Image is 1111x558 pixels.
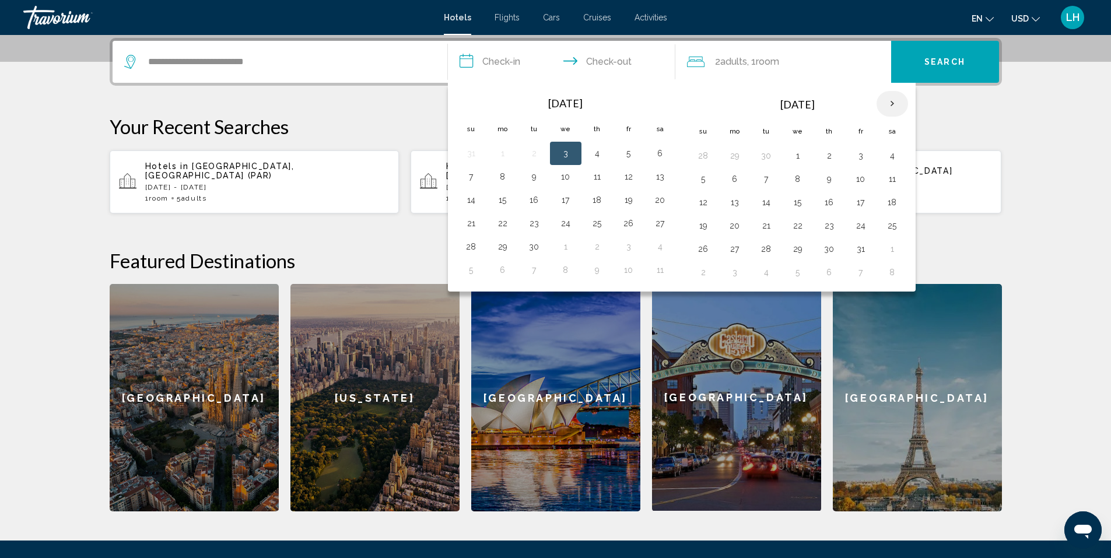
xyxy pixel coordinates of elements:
[462,262,481,278] button: Day 5
[446,162,595,180] span: [GEOGRAPHIC_DATA], [GEOGRAPHIC_DATA] (PAR)
[883,148,902,164] button: Day 4
[177,194,207,202] span: 5
[757,194,776,210] button: Day 14
[757,171,776,187] button: Day 7
[556,169,575,185] button: Day 10
[525,262,544,278] button: Day 7
[924,58,965,67] span: Search
[833,284,1002,511] div: [GEOGRAPHIC_DATA]
[715,54,747,70] span: 2
[290,284,460,511] a: [US_STATE]
[525,238,544,255] button: Day 30
[757,148,776,164] button: Day 30
[972,14,983,23] span: en
[883,171,902,187] button: Day 11
[788,264,807,280] button: Day 5
[635,13,667,22] a: Activities
[145,183,390,191] p: [DATE] - [DATE]
[619,238,638,255] button: Day 3
[747,54,779,70] span: , 1
[181,194,207,202] span: Adults
[462,145,481,162] button: Day 31
[588,145,607,162] button: Day 4
[525,192,544,208] button: Day 16
[493,262,512,278] button: Day 6
[1011,14,1029,23] span: USD
[411,150,700,214] button: Hotels in [GEOGRAPHIC_DATA], [GEOGRAPHIC_DATA] (PAR)[DATE] - [DATE]1Room2Adults
[883,194,902,210] button: Day 18
[471,284,640,511] a: [GEOGRAPHIC_DATA]
[525,215,544,231] button: Day 23
[556,238,575,255] button: Day 1
[495,13,520,22] a: Flights
[543,13,560,22] a: Cars
[588,262,607,278] button: Day 9
[493,192,512,208] button: Day 15
[556,215,575,231] button: Day 24
[726,194,744,210] button: Day 13
[446,162,490,171] span: Hotels in
[788,217,807,234] button: Day 22
[652,284,821,511] a: [GEOGRAPHIC_DATA]
[851,264,870,280] button: Day 7
[788,241,807,257] button: Day 29
[972,10,994,27] button: Change language
[113,41,999,83] div: Search widget
[820,194,839,210] button: Day 16
[883,264,902,280] button: Day 8
[1011,10,1040,27] button: Change currency
[525,145,544,162] button: Day 2
[145,194,169,202] span: 1
[820,148,839,164] button: Day 2
[619,145,638,162] button: Day 5
[757,217,776,234] button: Day 21
[694,148,713,164] button: Day 28
[493,215,512,231] button: Day 22
[651,145,670,162] button: Day 6
[788,148,807,164] button: Day 1
[145,162,295,180] span: [GEOGRAPHIC_DATA], [GEOGRAPHIC_DATA] (PAR)
[726,264,744,280] button: Day 3
[756,56,779,67] span: Room
[446,194,469,202] span: 1
[110,284,279,511] a: [GEOGRAPHIC_DATA]
[149,194,169,202] span: Room
[788,171,807,187] button: Day 8
[583,13,611,22] a: Cruises
[110,115,1002,138] p: Your Recent Searches
[883,241,902,257] button: Day 1
[651,238,670,255] button: Day 4
[588,238,607,255] button: Day 2
[588,192,607,208] button: Day 18
[619,262,638,278] button: Day 10
[694,264,713,280] button: Day 2
[462,169,481,185] button: Day 7
[851,148,870,164] button: Day 3
[851,241,870,257] button: Day 31
[525,169,544,185] button: Day 9
[820,217,839,234] button: Day 23
[444,13,471,22] a: Hotels
[462,238,481,255] button: Day 28
[145,162,189,171] span: Hotels in
[493,238,512,255] button: Day 29
[23,6,432,29] a: Travorium
[493,169,512,185] button: Day 8
[757,241,776,257] button: Day 28
[448,41,675,83] button: Check in and out dates
[588,169,607,185] button: Day 11
[651,192,670,208] button: Day 20
[1066,12,1080,23] span: LH
[446,183,691,191] p: [DATE] - [DATE]
[619,215,638,231] button: Day 26
[891,41,999,83] button: Search
[720,56,747,67] span: Adults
